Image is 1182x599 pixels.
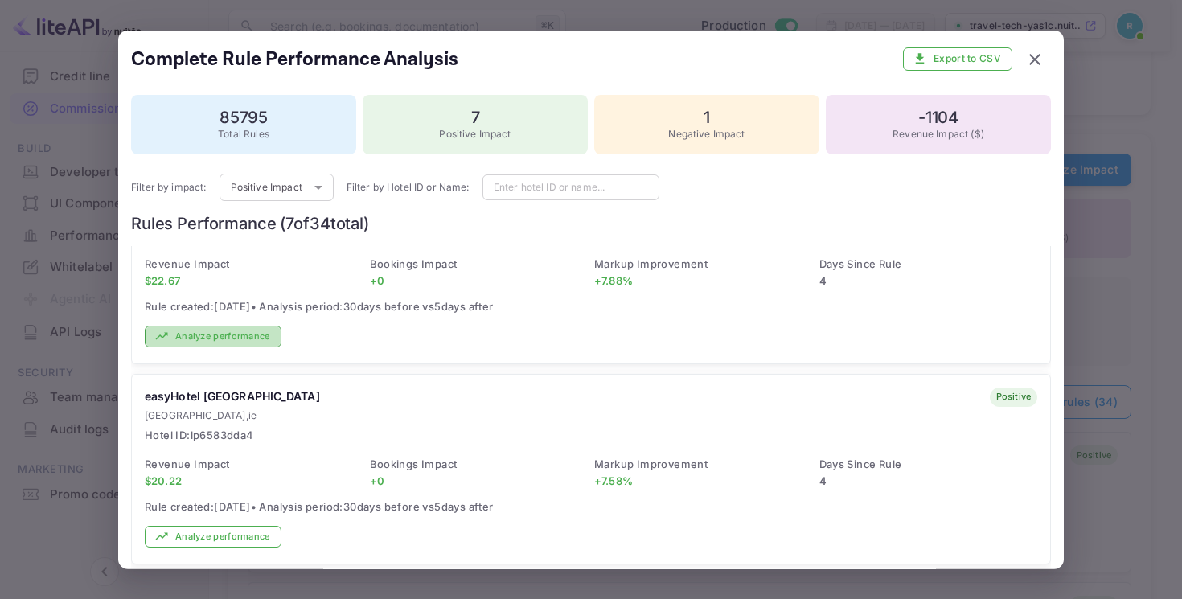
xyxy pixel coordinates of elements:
span: Revenue Impact [145,457,230,470]
p: + 7.58 % [594,473,813,489]
p: Filter by Hotel ID or Name: [347,179,470,194]
span: Markup Improvement [594,457,708,470]
button: Export to CSV [903,47,1012,71]
p: Negative Impact [607,126,806,141]
span: Hotel ID: lp6583dda4 [145,428,254,441]
h6: Rules Performance ( 7 of 34 total) [131,214,1051,233]
p: $ 22.67 [145,273,363,289]
span: Revenue Impact [145,257,230,270]
p: Positive Impact [376,126,575,141]
span: Rule created: [DATE] • Analysis period: 30 days before vs 5 days after [145,498,1037,516]
button: Analyze performance [145,326,281,347]
span: positive [990,390,1037,404]
p: + 7.88 % [594,273,813,289]
span: Markup Improvement [594,257,708,270]
p: 4 [819,273,1038,289]
h6: 7 [376,107,575,126]
p: $ 20.22 [145,473,363,489]
button: Analyze performance [145,526,281,548]
h5: Complete Rule Performance Analysis [131,46,458,72]
h6: 1 [607,107,806,126]
p: Filter by impact: [131,179,207,194]
div: Positive Impact [220,173,334,200]
p: 4 [819,473,1038,489]
h6: -1104 [839,107,1038,126]
span: Bookings Impact [370,257,458,270]
span: Bookings Impact [370,457,458,470]
p: + 0 [370,473,589,489]
h6: easyHotel [GEOGRAPHIC_DATA] [145,387,320,404]
span: Days Since Rule [819,257,902,270]
p: Total Rules [144,126,343,141]
span: Days Since Rule [819,457,902,470]
p: [GEOGRAPHIC_DATA] , ie [145,408,320,422]
p: Revenue Impact ($) [839,126,1038,141]
h6: 85795 [144,107,343,126]
span: Rule created: [DATE] • Analysis period: 30 days before vs 5 days after [145,298,1037,316]
p: + 0 [370,273,589,289]
input: Enter hotel ID or name... [482,173,659,200]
